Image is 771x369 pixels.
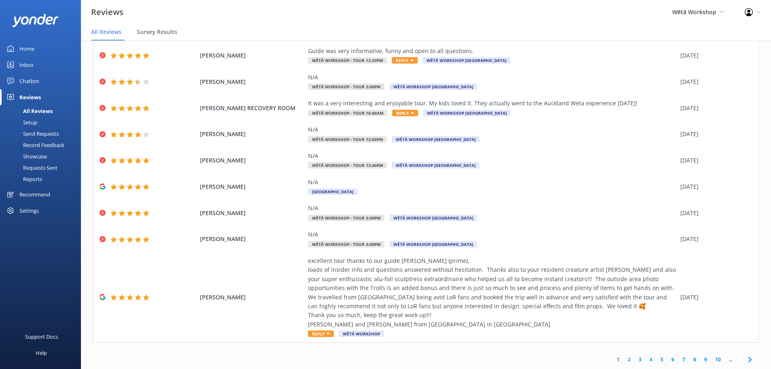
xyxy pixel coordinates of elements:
span: [PERSON_NAME] RECOVERY ROOM [200,104,304,113]
div: [DATE] [680,104,748,113]
h3: Reviews [91,6,123,19]
div: N/A [308,151,676,160]
span: Wētā Workshop - Tour 10:40am [308,110,387,116]
span: ... [725,356,737,363]
div: Record Feedback [5,139,64,151]
span: [PERSON_NAME] [200,130,304,139]
div: [DATE] [680,77,748,86]
span: Wētā Workshop - Tour 12:40pm [308,162,387,169]
span: [PERSON_NAME] [200,77,304,86]
span: Wētā Workshop [GEOGRAPHIC_DATA] [423,110,511,116]
div: Showcase [5,151,47,162]
a: 2 [624,356,635,363]
div: [DATE] [680,156,748,165]
div: Support Docs [25,328,58,345]
div: Reviews [19,89,41,105]
a: 7 [678,356,689,363]
div: Recommend [19,186,50,203]
span: Wētā Workshop - Tour 3:00pm [308,241,384,247]
div: Settings [19,203,39,219]
a: Record Feedback [5,139,81,151]
span: [PERSON_NAME] [200,182,304,191]
div: N/A [308,125,676,134]
span: Wētā Workshop [672,8,716,16]
div: Help [36,345,47,361]
div: Home [19,41,34,57]
div: Reports [5,173,42,185]
div: N/A [308,230,676,239]
div: [DATE] [680,182,748,191]
a: 10 [711,356,725,363]
span: All Reviews [91,28,121,36]
span: Wētā Workshop - Tour 2:00pm [308,83,384,90]
div: Setup [5,117,37,128]
span: Wētā Workshop - Tour 12:00pm [308,136,387,143]
span: Reply [392,57,418,64]
div: Requests Sent [5,162,57,173]
span: [PERSON_NAME] [200,235,304,243]
div: [DATE] [680,235,748,243]
span: Reply [308,331,334,337]
span: [PERSON_NAME] [200,293,304,302]
div: It was a very interesting and enjoyable tour. My kids loved it. They actually went to the Aucklan... [308,99,676,108]
span: Wētā Workshop [GEOGRAPHIC_DATA] [392,162,480,169]
div: excellent tour thanks to our guide [PERSON_NAME] (prime), loads of insider info and questions ans... [308,256,676,329]
span: Wētā Workshop - Tour 12:20pm [308,57,387,64]
div: N/A [308,178,676,187]
span: Wētā Workshop [GEOGRAPHIC_DATA] [423,57,510,64]
a: Showcase [5,151,81,162]
div: Chatbot [19,73,39,89]
a: 6 [667,356,678,363]
div: [DATE] [680,130,748,139]
div: [DATE] [680,51,748,60]
a: Requests Sent [5,162,81,173]
a: Reports [5,173,81,185]
a: 4 [646,356,656,363]
a: 1 [613,356,624,363]
span: Wētā Workshop [GEOGRAPHIC_DATA] [389,215,477,221]
span: [GEOGRAPHIC_DATA] [308,188,357,195]
div: All Reviews [5,105,53,117]
span: Wētā Workshop [339,331,384,337]
span: Wētā Workshop [GEOGRAPHIC_DATA] [392,136,480,143]
a: Setup [5,117,81,128]
a: 3 [635,356,646,363]
img: yonder-white-logo.png [12,14,59,27]
span: Survey Results [137,28,177,36]
span: [PERSON_NAME] [200,51,304,60]
span: [PERSON_NAME] [200,156,304,165]
div: Inbox [19,57,34,73]
a: 8 [689,356,700,363]
div: N/A [308,73,676,82]
div: Guide was very informative, funny and open to all questions. [308,47,676,55]
a: Send Requests [5,128,81,139]
a: 9 [700,356,711,363]
span: Wētā Workshop [GEOGRAPHIC_DATA] [389,241,477,247]
div: N/A [308,204,676,213]
span: Wētā Workshop - Tour 3:00pm [308,215,384,221]
div: [DATE] [680,209,748,218]
span: Reply [392,110,418,116]
div: Send Requests [5,128,59,139]
a: All Reviews [5,105,81,117]
div: [DATE] [680,293,748,302]
span: [PERSON_NAME] [200,209,304,218]
a: 5 [656,356,667,363]
span: Wētā Workshop [GEOGRAPHIC_DATA] [389,83,477,90]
